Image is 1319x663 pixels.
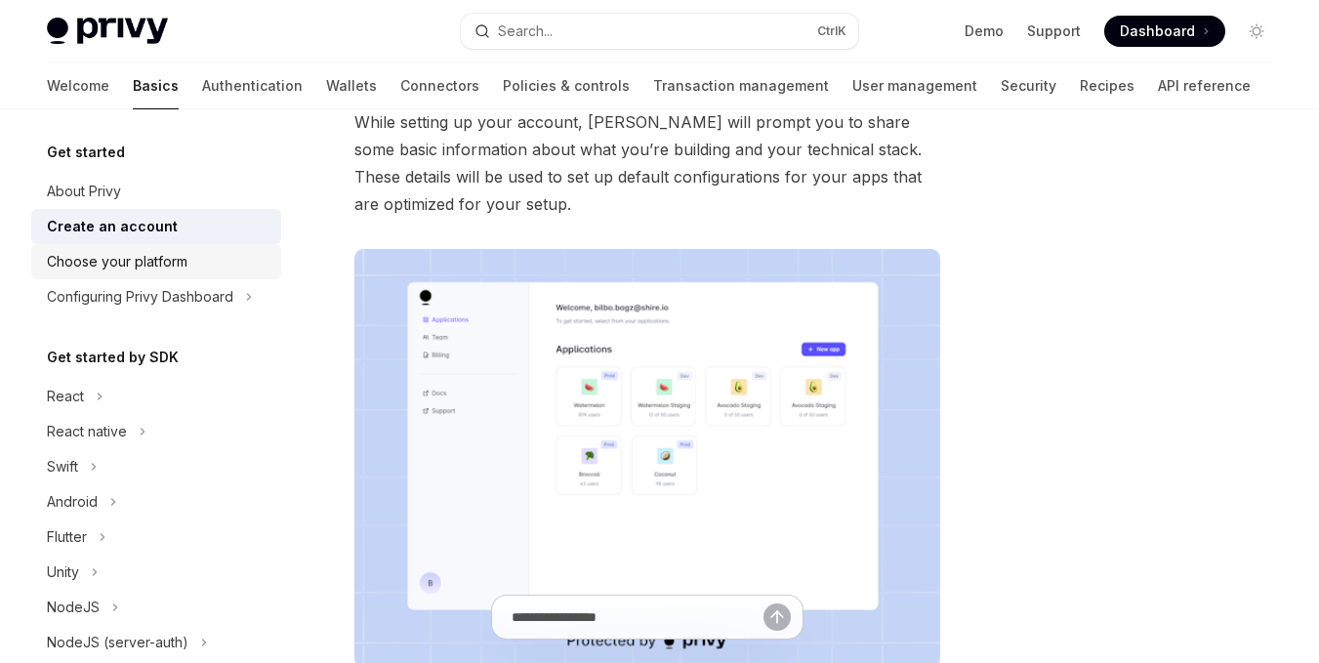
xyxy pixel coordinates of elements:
div: Android [47,490,98,514]
div: Choose your platform [47,250,187,273]
a: Security [1001,62,1056,109]
a: Support [1027,21,1081,41]
a: Create an account [31,209,281,244]
a: Connectors [400,62,479,109]
a: Transaction management [653,62,829,109]
a: Choose your platform [31,244,281,279]
div: React native [47,420,127,443]
button: Toggle dark mode [1241,16,1272,47]
span: Ctrl K [817,23,846,39]
a: API reference [1158,62,1251,109]
div: Unity [47,560,79,584]
a: Authentication [202,62,303,109]
a: Basics [133,62,179,109]
a: Dashboard [1104,16,1225,47]
div: NodeJS [47,596,100,619]
div: React [47,385,84,408]
button: Send message [763,603,791,631]
div: NodeJS (server-auth) [47,631,188,654]
h5: Get started by SDK [47,346,179,369]
a: Wallets [326,62,377,109]
h5: Get started [47,141,125,164]
div: Configuring Privy Dashboard [47,285,233,309]
a: User management [852,62,977,109]
span: Dashboard [1120,21,1195,41]
a: Demo [965,21,1004,41]
a: Recipes [1080,62,1134,109]
img: light logo [47,18,168,45]
button: Search...CtrlK [461,14,859,49]
div: Create an account [47,215,178,238]
a: About Privy [31,174,281,209]
a: Policies & controls [503,62,630,109]
div: About Privy [47,180,121,203]
span: While setting up your account, [PERSON_NAME] will prompt you to share some basic information abou... [354,108,940,218]
div: Swift [47,455,78,478]
div: Search... [498,20,553,43]
a: Welcome [47,62,109,109]
div: Flutter [47,525,87,549]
